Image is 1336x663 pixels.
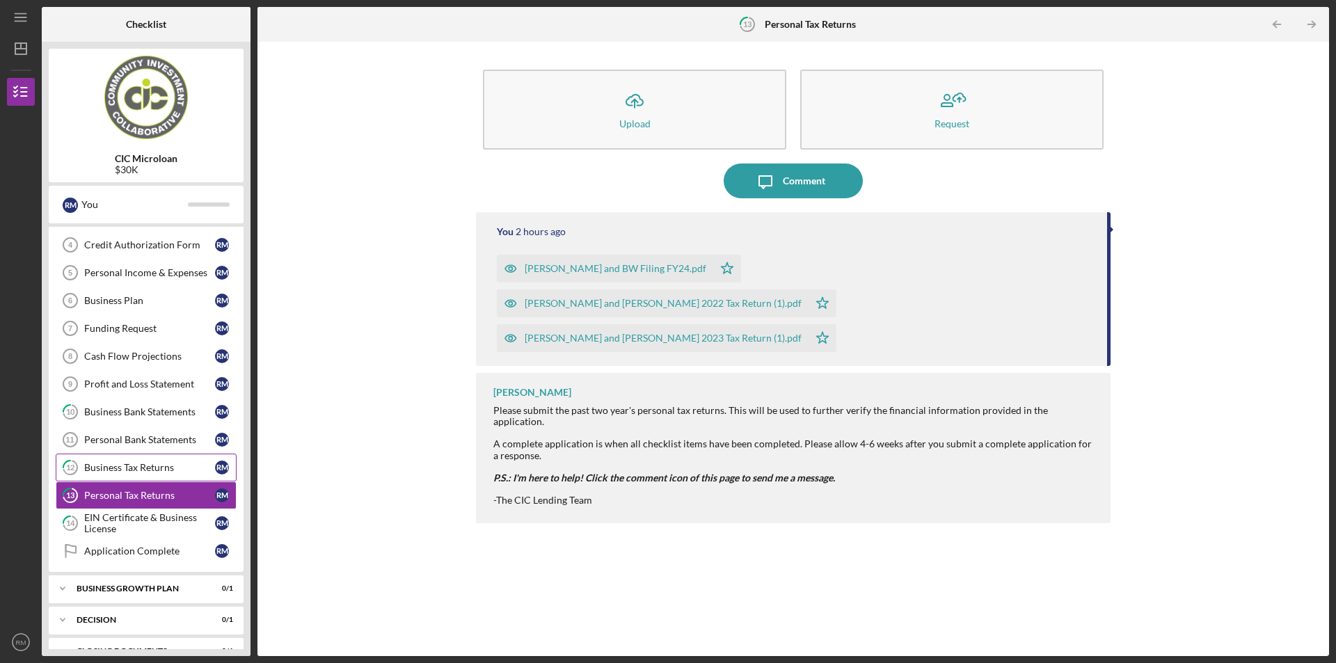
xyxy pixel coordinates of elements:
div: Cash Flow Projections [84,351,215,362]
tspan: 9 [68,380,72,388]
button: [PERSON_NAME] and [PERSON_NAME] 2022 Tax Return (1).pdf [497,289,836,317]
div: Upload [619,118,651,129]
a: 13Personal Tax ReturnsRM [56,481,237,509]
a: 10Business Bank StatementsRM [56,398,237,426]
em: P.S.: I'm here to help! Click the comment icon of this page to send me a message. [493,472,835,484]
tspan: 8 [68,352,72,360]
div: Profit and Loss Statement [84,378,215,390]
div: R M [215,461,229,474]
div: 0 / 1 [208,616,233,624]
div: Business Growth Plan [77,584,198,593]
b: CIC Microloan [115,153,177,164]
tspan: 13 [66,491,74,500]
img: Product logo [49,56,244,139]
tspan: 11 [65,436,74,444]
div: Business Bank Statements [84,406,215,417]
tspan: 13 [743,19,751,29]
div: Comment [783,163,825,198]
div: Personal Bank Statements [84,434,215,445]
div: Personal Tax Returns [84,490,215,501]
tspan: 14 [66,519,75,528]
tspan: 5 [68,269,72,277]
button: [PERSON_NAME] and BW Filing FY24.pdf [497,255,741,282]
div: [PERSON_NAME] and BW Filing FY24.pdf [525,263,706,274]
div: $30K [115,164,177,175]
tspan: 12 [66,463,74,472]
a: 5Personal Income & ExpensesRM [56,259,237,287]
a: 8Cash Flow ProjectionsRM [56,342,237,370]
div: R M [215,516,229,530]
div: EIN Certificate & Business License [84,512,215,534]
div: Application Complete [84,545,215,557]
a: Application CompleteRM [56,537,237,565]
div: Decision [77,616,198,624]
div: [PERSON_NAME] [493,387,571,398]
div: R M [215,488,229,502]
div: R M [215,238,229,252]
div: Business Tax Returns [84,462,215,473]
div: Credit Authorization Form [84,239,215,250]
a: 11Personal Bank StatementsRM [56,426,237,454]
div: 0 / 6 [208,647,233,655]
div: R M [215,433,229,447]
div: -The CIC Lending Team [493,495,1097,506]
a: 12Business Tax ReturnsRM [56,454,237,481]
div: R M [215,266,229,280]
a: 6Business PlanRM [56,287,237,314]
div: R M [215,321,229,335]
div: R M [215,405,229,419]
div: Request [935,118,969,129]
a: 9Profit and Loss StatementRM [56,370,237,398]
div: Funding Request [84,323,215,334]
div: Please submit the past two year's personal tax returns. This will be used to further verify the f... [493,405,1097,461]
div: R M [215,544,229,558]
text: RM [16,639,26,646]
div: Business Plan [84,295,215,306]
div: R M [63,198,78,213]
tspan: 7 [68,324,72,333]
a: 4Credit Authorization FormRM [56,231,237,259]
tspan: 10 [66,408,75,417]
div: Personal Income & Expenses [84,267,215,278]
div: [PERSON_NAME] and [PERSON_NAME] 2022 Tax Return (1).pdf [525,298,802,309]
a: 14EIN Certificate & Business LicenseRM [56,509,237,537]
div: R M [215,377,229,391]
tspan: 4 [68,241,73,249]
button: [PERSON_NAME] and [PERSON_NAME] 2023 Tax Return (1).pdf [497,324,836,352]
b: Checklist [126,19,166,30]
div: 0 / 1 [208,584,233,593]
div: R M [215,349,229,363]
div: CLOSING DOCUMENTS [77,647,198,655]
time: 2025-09-15 15:43 [516,226,566,237]
div: You [497,226,514,237]
a: 7Funding RequestRM [56,314,237,342]
div: [PERSON_NAME] and [PERSON_NAME] 2023 Tax Return (1).pdf [525,333,802,344]
button: Comment [724,163,863,198]
button: Upload [483,70,786,150]
button: Request [800,70,1104,150]
b: Personal Tax Returns [765,19,856,30]
div: You [81,193,188,216]
div: R M [215,294,229,307]
tspan: 6 [68,296,72,305]
button: RM [7,628,35,656]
